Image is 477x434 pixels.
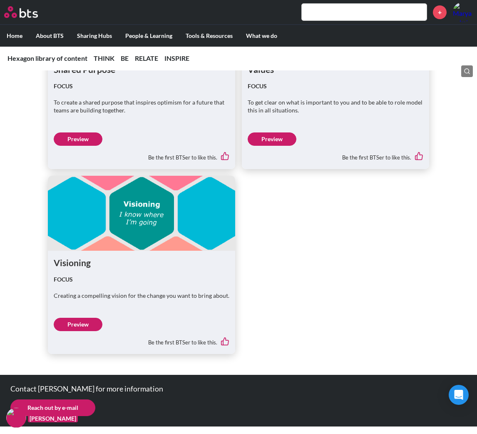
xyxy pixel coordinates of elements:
[433,5,447,19] a: +
[10,385,266,393] p: Contact [PERSON_NAME] for more information
[94,54,114,62] a: THINK
[54,98,229,115] p: To create a shared purpose that inspires optimism for a future that teams are building together.
[54,257,229,269] h1: Visioning
[248,132,296,146] a: Preview
[6,408,26,428] img: F
[28,413,78,423] figcaption: [PERSON_NAME]
[248,82,267,90] strong: FOCUS
[135,54,158,62] a: RELATE
[4,6,38,18] img: BTS Logo
[29,25,70,47] label: About BTS
[54,292,229,300] p: Creating a compelling vision for the change you want to bring about.
[54,331,229,349] div: Be the first BTSer to like this.
[70,25,119,47] label: Sharing Hubs
[164,54,189,62] a: INSPIRE
[248,98,423,115] p: To get clear on what is important to you and to be able to role model this in all situations.
[239,25,284,47] label: What we do
[449,385,469,405] div: Open Intercom Messenger
[54,276,73,283] strong: FOCUS
[248,146,423,163] div: Be the first BTSer to like this.
[54,82,73,90] strong: FOCUS
[54,146,229,163] div: Be the first BTSer to like this.
[121,54,129,62] a: BE
[119,25,179,47] label: People & Learning
[54,318,102,331] a: Preview
[179,25,239,47] label: Tools & Resources
[4,6,53,18] a: Go home
[54,132,102,146] a: Preview
[10,399,95,416] a: Reach out by e-mail
[453,2,473,22] img: Marya Tykal
[453,2,473,22] a: Profile
[7,54,87,62] a: Hexagon library of content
